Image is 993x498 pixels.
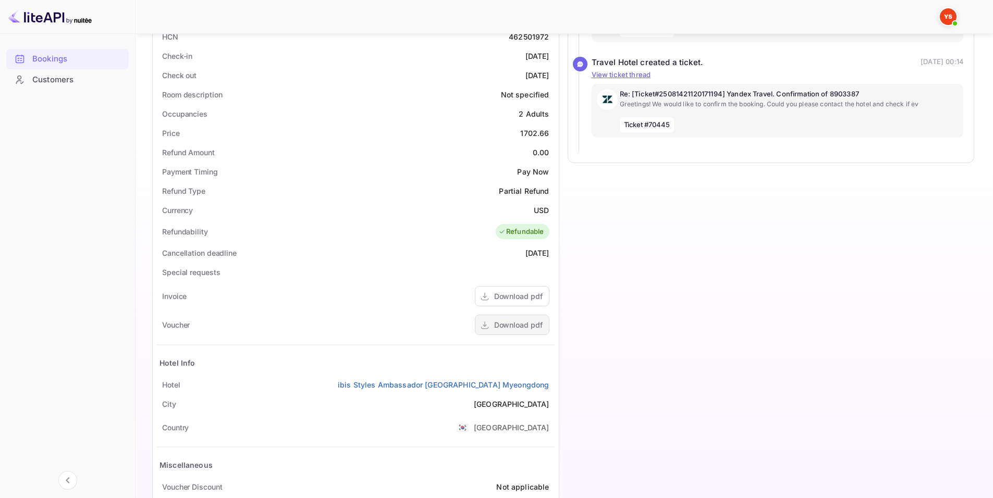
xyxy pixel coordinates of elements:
div: Special requests [162,267,220,278]
div: Refund Amount [162,147,215,158]
div: 1702.66 [520,128,549,139]
div: Customers [32,74,124,86]
div: 462501972 [509,31,549,42]
div: Refund Type [162,185,205,196]
div: [GEOGRAPHIC_DATA] [474,422,549,433]
div: Voucher Discount [162,481,222,492]
div: [DATE] [525,247,549,258]
div: Not specified [501,89,549,100]
img: AwvSTEc2VUhQAAAAAElFTkSuQmCC [597,89,618,110]
img: LiteAPI logo [8,8,92,25]
div: Not applicable [496,481,549,492]
a: ibis Styles Ambassador [GEOGRAPHIC_DATA] Myeongdong [338,379,549,390]
p: View ticket thread [592,70,964,80]
div: Refundability [162,226,208,237]
div: Voucher [162,319,190,330]
img: Yandex Support [940,8,957,25]
div: Room description [162,89,222,100]
div: Price [162,128,180,139]
div: Hotel Info [160,357,195,368]
div: Miscellaneous [160,459,213,470]
div: City [162,399,176,409]
p: [DATE] 00:14 [921,57,963,69]
p: Re: [Ticket#25081421120171194] Yandex Travel. Confirmation of 8903387 [620,89,959,99]
a: Customers [6,70,129,89]
div: Pay Now [517,166,549,177]
span: United States [457,418,469,437]
span: Ticket #70445 [620,117,675,133]
div: Invoice [162,291,187,302]
div: Refundable [498,227,544,237]
div: 0.00 [533,147,549,158]
div: Check out [162,70,197,81]
div: Currency [162,205,193,216]
div: [GEOGRAPHIC_DATA] [474,399,549,409]
div: Hotel [162,379,180,390]
div: Occupancies [162,108,207,119]
a: Bookings [6,49,129,68]
div: [DATE] [525,51,549,61]
div: Download pdf [494,319,543,330]
div: Check-in [162,51,192,61]
div: 2 Adults [519,108,549,119]
div: Bookings [32,53,124,65]
div: Partial Refund [499,185,549,196]
p: Greetings! We would like to confirm the booking. Could you please contact the hotel and check if ev [620,99,959,109]
button: Collapse navigation [58,471,77,490]
div: USD [534,205,549,216]
div: Download pdf [494,291,543,302]
div: [DATE] [525,70,549,81]
div: Payment Timing [162,166,218,177]
div: Travel Hotel created a ticket. [592,57,704,69]
div: Country [162,422,189,433]
div: HCN [162,31,178,42]
div: Customers [6,70,129,90]
div: Bookings [6,49,129,69]
div: Cancellation deadline [162,247,237,258]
